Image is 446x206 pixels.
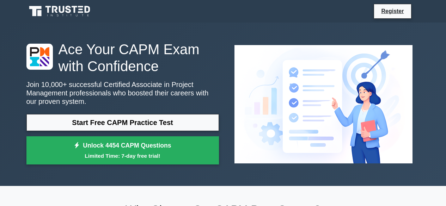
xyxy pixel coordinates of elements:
[26,136,219,164] a: Unlock 4454 CAPM QuestionsLimited Time: 7-day free trial!
[26,41,219,75] h1: Ace Your CAPM Exam with Confidence
[26,114,219,131] a: Start Free CAPM Practice Test
[26,80,219,106] p: Join 10,000+ successful Certified Associate in Project Management professionals who boosted their...
[35,152,210,160] small: Limited Time: 7-day free trial!
[229,39,418,169] img: Certified Associate in Project Management Preview
[377,7,408,15] a: Register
